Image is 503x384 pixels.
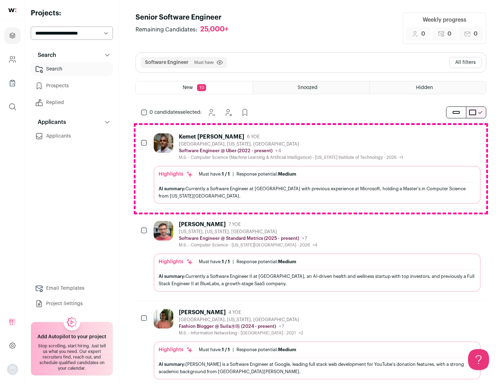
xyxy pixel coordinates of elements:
div: Currently a Software Engineer at [GEOGRAPHIC_DATA] with previous experience at Microsoft, holding... [159,185,476,200]
div: [US_STATE], [US_STATE], [GEOGRAPHIC_DATA] [179,229,318,235]
img: 927442a7649886f10e33b6150e11c56b26abb7af887a5a1dd4d66526963a6550.jpg [154,133,173,153]
span: 0 [447,30,451,38]
span: AI summary: [159,186,185,191]
span: Snoozed [298,85,318,90]
div: [GEOGRAPHIC_DATA], [US_STATE], [GEOGRAPHIC_DATA] [179,317,303,323]
img: 92c6d1596c26b24a11d48d3f64f639effaf6bd365bf059bea4cfc008ddd4fb99.jpg [154,221,173,241]
button: All filters [449,57,482,68]
div: [GEOGRAPHIC_DATA], [US_STATE], [GEOGRAPHIC_DATA] [179,141,403,147]
a: Applicants [31,129,113,143]
a: Search [31,62,113,76]
div: [PERSON_NAME] [179,221,226,228]
span: 6 YOE [247,134,260,140]
a: Replied [31,96,113,110]
ul: | [199,347,296,353]
div: Weekly progress [423,16,466,24]
a: Company Lists [4,75,21,91]
span: Medium [278,347,296,352]
span: Must have [194,60,214,65]
span: +7 [302,236,307,241]
a: Project Settings [31,297,113,311]
button: Add to Prospects [238,105,252,119]
div: Must have: [199,171,230,177]
button: Software Engineer [145,59,189,66]
span: 1 / 1 [222,172,230,176]
span: 1 / 1 [222,259,230,264]
div: M.S. - Computer Science (Machine Learning & Artificial Intelligence) - [US_STATE] Institute of Te... [179,155,403,160]
button: Snooze [204,105,218,119]
span: +4 [275,148,281,153]
h2: Projects: [31,8,113,18]
a: Kemet [PERSON_NAME] 6 YOE [GEOGRAPHIC_DATA], [US_STATE], [GEOGRAPHIC_DATA] Software Engineer @ Ub... [154,133,481,204]
div: Highlights [159,346,193,353]
button: Applicants [31,115,113,129]
span: +4 [313,243,318,247]
span: 0 [421,30,425,38]
a: Hidden [370,81,486,94]
div: Stop scrolling, start hiring. Just tell us what you need. Our expert recruiters find, reach out, ... [35,343,108,371]
iframe: Help Scout Beacon - Open [468,349,489,370]
a: [PERSON_NAME] 7 YOE [US_STATE], [US_STATE], [GEOGRAPHIC_DATA] Software Engineer @ Standard Metric... [154,221,481,291]
p: Software Engineer @ Standard Metrics (2025 - present) [179,236,299,241]
span: Medium [278,259,296,264]
p: Search [34,51,56,59]
div: [PERSON_NAME] [179,309,226,316]
span: Remaining Candidates: [136,25,197,34]
a: Projects [4,27,21,44]
span: AI summary: [159,362,185,367]
span: Hidden [416,85,433,90]
button: Hide [221,105,235,119]
span: 4 YOE [228,310,241,315]
span: 0 candidates [150,110,180,115]
span: +2 [299,331,303,335]
img: nopic.png [7,364,18,375]
a: Snoozed [253,81,369,94]
div: Highlights [159,258,193,265]
div: Kemet [PERSON_NAME] [179,133,244,140]
h2: Add Autopilot to your project [37,333,106,340]
span: 10 [197,84,206,91]
div: M.S. - Computer Science - [US_STATE][GEOGRAPHIC_DATA] - 2026 [179,242,318,248]
div: Response potential: [236,259,296,265]
span: +7 [279,324,284,329]
span: AI summary: [159,274,185,279]
span: 7 YOE [228,222,241,227]
ul: | [199,259,296,265]
div: M.S. - Information Networking - [GEOGRAPHIC_DATA] - 2021 [179,330,303,336]
div: Currently a Software Engineer II at [GEOGRAPHIC_DATA], an AI-driven health and wellness startup w... [159,273,476,287]
p: Fashion Blogger @ Suila水啦 (2024 - present) [179,324,276,329]
span: Medium [278,172,296,176]
button: Open dropdown [7,364,18,375]
button: Search [31,48,113,62]
p: Applicants [34,118,66,126]
div: [PERSON_NAME] is a Software Engineer at Google, leading full stack web development for YouTube's ... [159,361,476,375]
span: selected: [150,109,202,116]
span: New [183,85,193,90]
img: ebffc8b94a612106133ad1a79c5dcc917f1f343d62299c503ebb759c428adb03.jpg [154,309,173,328]
span: 1 / 1 [222,347,230,352]
img: wellfound-shorthand-0d5821cbd27db2630d0214b213865d53afaa358527fdda9d0ea32b1df1b89c2c.svg [8,8,16,12]
a: [PERSON_NAME] 4 YOE [GEOGRAPHIC_DATA], [US_STATE], [GEOGRAPHIC_DATA] Fashion Blogger @ Suila水啦 (2... [154,309,481,379]
a: Email Templates [31,281,113,295]
div: Response potential: [236,347,296,353]
div: Response potential: [236,171,296,177]
p: Software Engineer @ Uber (2022 - present) [179,148,272,154]
div: Must have: [199,259,230,265]
h1: Senior Software Engineer [136,13,235,22]
div: 25,000+ [200,25,228,34]
span: +1 [399,155,403,160]
span: 0 [474,30,478,38]
a: Prospects [31,79,113,93]
div: Must have: [199,347,230,353]
ul: | [199,171,296,177]
a: Company and ATS Settings [4,51,21,68]
a: Add Autopilot to your project Stop scrolling, start hiring. Just tell us what you need. Our exper... [31,322,113,376]
div: Highlights [159,171,193,178]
